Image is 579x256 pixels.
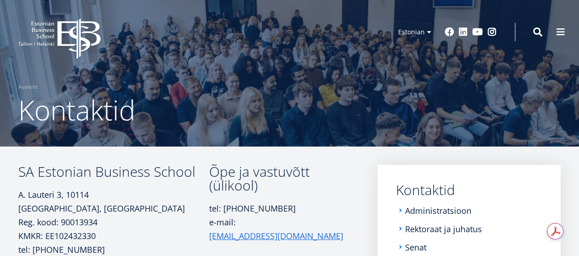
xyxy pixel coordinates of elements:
[18,229,209,243] p: KMKR: EE102432330
[487,27,497,37] a: Instagram
[472,27,483,37] a: Youtube
[405,206,471,215] a: Administratsioon
[405,243,427,252] a: Senat
[18,91,135,129] span: Kontaktid
[445,27,454,37] a: Facebook
[209,202,351,243] p: tel: [PHONE_NUMBER] e-mail:
[18,188,209,229] p: A. Lauteri 3, 10114 [GEOGRAPHIC_DATA], [GEOGRAPHIC_DATA] Reg. kood: 90013934
[396,183,542,197] a: Kontaktid
[209,229,343,243] a: [EMAIL_ADDRESS][DOMAIN_NAME]
[209,165,351,192] h3: Õpe ja vastuvõtt (ülikool)
[18,82,38,92] a: Avaleht
[405,224,482,234] a: Rektoraat ja juhatus
[18,165,209,179] h3: SA Estonian Business School
[459,27,468,37] a: Linkedin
